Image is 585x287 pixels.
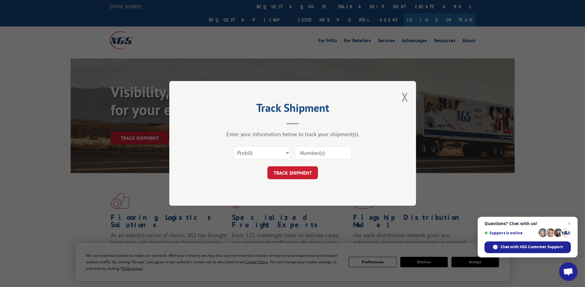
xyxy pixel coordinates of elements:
[200,103,385,115] h2: Track Shipment
[559,262,578,281] div: Open chat
[295,147,352,160] input: Number(s)
[267,167,318,180] button: TRACK SHIPMENT
[566,220,573,227] span: Close chat
[484,221,571,226] span: Questions? Chat with us!
[484,241,571,253] div: Chat with XGS Customer Support
[200,131,385,138] div: Enter your information below to track your shipment(s).
[501,244,563,250] span: Chat with XGS Customer Support
[484,231,536,235] span: Support is online
[402,89,408,105] button: Close modal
